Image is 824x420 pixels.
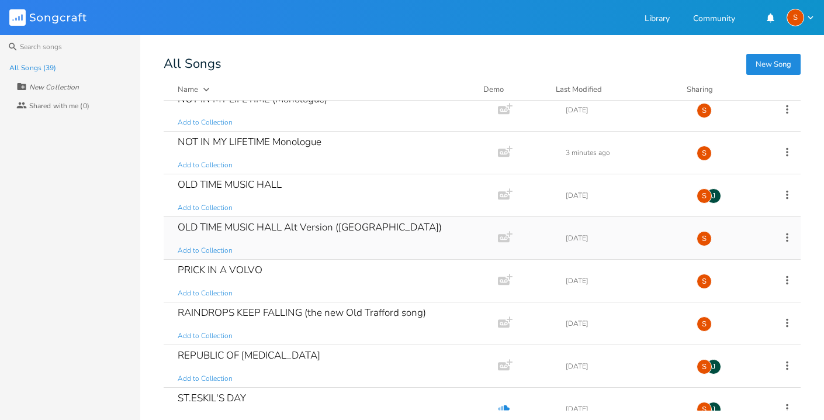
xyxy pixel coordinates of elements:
[178,265,262,275] div: PRICK IN A VOLVO
[178,350,320,360] div: REPUBLIC OF [MEDICAL_DATA]
[178,160,233,170] span: Add to Collection
[29,102,89,109] div: Shared with me (0)
[178,118,233,128] span: Add to Collection
[697,188,712,204] div: Spike Lancaster + Ernie Whalley
[178,84,198,95] div: Name
[178,308,426,318] div: RAINDROPS KEEP FALLING (the new Old Trafford song)
[566,149,683,156] div: 3 minutes ago
[178,180,282,190] div: OLD TIME MUSIC HALL
[706,402,721,417] div: Joe O
[566,235,683,242] div: [DATE]
[556,84,673,95] button: Last Modified
[178,288,233,298] span: Add to Collection
[787,9,804,26] div: Spike Lancaster + Ernie Whalley
[566,106,683,113] div: [DATE]
[178,331,233,341] span: Add to Collection
[697,103,712,118] div: Spike Lancaster + Ernie Whalley
[687,84,757,95] div: Sharing
[29,84,79,91] div: New Collection
[697,402,712,417] div: Spike Lancaster + Ernie Whalley
[178,222,442,232] div: OLD TIME MUSIC HALL Alt Version ([GEOGRAPHIC_DATA])
[566,405,683,412] div: [DATE]
[178,203,233,213] span: Add to Collection
[697,146,712,161] div: Spike Lancaster + Ernie Whalley
[178,374,233,384] span: Add to Collection
[178,94,327,104] div: NOT IN MY LIFETIME (Monologue)
[178,84,469,95] button: Name
[706,359,721,374] div: Joe O
[566,320,683,327] div: [DATE]
[556,84,602,95] div: Last Modified
[178,246,233,256] span: Add to Collection
[706,188,721,204] div: Joe O
[178,393,246,403] div: ST.ESKIL'S DAY
[693,15,735,25] a: Community
[178,137,321,147] div: NOT IN MY LIFETIME Monologue
[697,316,712,332] div: Spike Lancaster + Ernie Whalley
[9,64,56,71] div: All Songs (39)
[566,363,683,370] div: [DATE]
[566,277,683,284] div: [DATE]
[566,192,683,199] div: [DATE]
[697,274,712,289] div: Spike Lancaster + Ernie Whalley
[787,9,815,26] button: S
[697,231,712,246] div: Spike Lancaster + Ernie Whalley
[164,58,801,70] div: All Songs
[645,15,670,25] a: Library
[746,54,801,75] button: New Song
[697,359,712,374] div: Spike Lancaster + Ernie Whalley
[483,84,542,95] div: Demo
